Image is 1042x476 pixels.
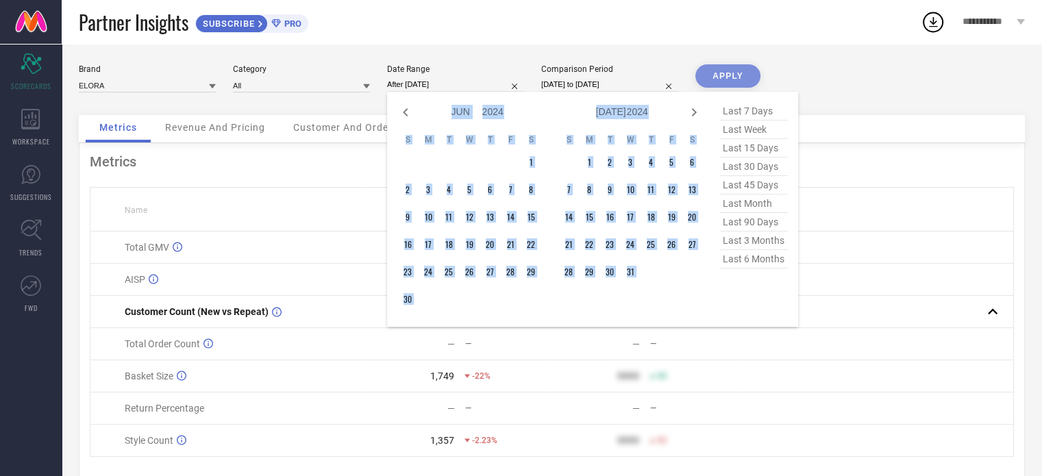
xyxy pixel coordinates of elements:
[682,134,702,145] th: Saturday
[195,11,308,33] a: SUBSCRIBEPRO
[599,234,620,255] td: Tue Jul 23 2024
[719,102,788,121] span: last 7 days
[125,403,204,414] span: Return Percentage
[632,338,640,349] div: —
[500,262,521,282] td: Fri Jun 28 2024
[617,371,639,381] div: 9999
[397,207,418,227] td: Sun Jun 09 2024
[459,179,480,200] td: Wed Jun 05 2024
[579,207,599,227] td: Mon Jul 15 2024
[661,134,682,145] th: Friday
[620,152,641,173] td: Wed Jul 03 2024
[165,122,265,133] span: Revenue And Pricing
[293,122,398,133] span: Customer And Orders
[579,179,599,200] td: Mon Jul 08 2024
[90,153,1014,170] div: Metrics
[500,234,521,255] td: Fri Jun 21 2024
[472,371,491,381] span: -22%
[599,179,620,200] td: Tue Jul 09 2024
[438,207,459,227] td: Tue Jun 11 2024
[521,179,541,200] td: Sat Jun 08 2024
[11,81,51,91] span: SCORECARDS
[682,207,702,227] td: Sat Jul 20 2024
[599,134,620,145] th: Tuesday
[19,247,42,258] span: TRENDS
[418,262,438,282] td: Mon Jun 24 2024
[521,134,541,145] th: Saturday
[459,207,480,227] td: Wed Jun 12 2024
[617,435,639,446] div: 9999
[480,234,500,255] td: Thu Jun 20 2024
[438,134,459,145] th: Tuesday
[521,262,541,282] td: Sat Jun 29 2024
[686,104,702,121] div: Next month
[500,134,521,145] th: Friday
[125,338,200,349] span: Total Order Count
[500,179,521,200] td: Fri Jun 07 2024
[650,339,736,349] div: —
[719,250,788,268] span: last 6 months
[579,134,599,145] th: Monday
[599,152,620,173] td: Tue Jul 02 2024
[641,179,661,200] td: Thu Jul 11 2024
[430,435,454,446] div: 1,357
[125,371,173,381] span: Basket Size
[397,104,414,121] div: Previous month
[459,234,480,255] td: Wed Jun 19 2024
[125,435,173,446] span: Style Count
[447,403,455,414] div: —
[438,179,459,200] td: Tue Jun 04 2024
[472,436,497,445] span: -2.23%
[521,234,541,255] td: Sat Jun 22 2024
[500,207,521,227] td: Fri Jun 14 2024
[719,158,788,176] span: last 30 days
[650,403,736,413] div: —
[438,262,459,282] td: Tue Jun 25 2024
[10,192,52,202] span: SUGGESTIONS
[459,262,480,282] td: Wed Jun 26 2024
[558,262,579,282] td: Sun Jul 28 2024
[480,262,500,282] td: Thu Jun 27 2024
[579,234,599,255] td: Mon Jul 22 2024
[657,371,667,381] span: 50
[233,64,370,74] div: Category
[620,262,641,282] td: Wed Jul 31 2024
[397,289,418,310] td: Sun Jun 30 2024
[397,179,418,200] td: Sun Jun 02 2024
[521,152,541,173] td: Sat Jun 01 2024
[719,231,788,250] span: last 3 months
[657,436,667,445] span: 50
[719,176,788,195] span: last 45 days
[599,207,620,227] td: Tue Jul 16 2024
[125,205,147,215] span: Name
[430,371,454,381] div: 1,749
[719,213,788,231] span: last 90 days
[480,179,500,200] td: Thu Jun 06 2024
[418,179,438,200] td: Mon Jun 03 2024
[418,234,438,255] td: Mon Jun 17 2024
[438,234,459,255] td: Tue Jun 18 2024
[558,179,579,200] td: Sun Jul 07 2024
[521,207,541,227] td: Sat Jun 15 2024
[465,339,551,349] div: —
[599,262,620,282] td: Tue Jul 30 2024
[387,64,524,74] div: Date Range
[125,306,269,317] span: Customer Count (New vs Repeat)
[620,207,641,227] td: Wed Jul 17 2024
[620,234,641,255] td: Wed Jul 24 2024
[719,139,788,158] span: last 15 days
[661,179,682,200] td: Fri Jul 12 2024
[99,122,137,133] span: Metrics
[661,234,682,255] td: Fri Jul 26 2024
[79,8,188,36] span: Partner Insights
[541,64,678,74] div: Comparison Period
[79,64,216,74] div: Brand
[25,303,38,313] span: FWD
[281,18,301,29] span: PRO
[387,77,524,92] input: Select date range
[579,152,599,173] td: Mon Jul 01 2024
[447,338,455,349] div: —
[641,234,661,255] td: Thu Jul 25 2024
[620,134,641,145] th: Wednesday
[558,134,579,145] th: Sunday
